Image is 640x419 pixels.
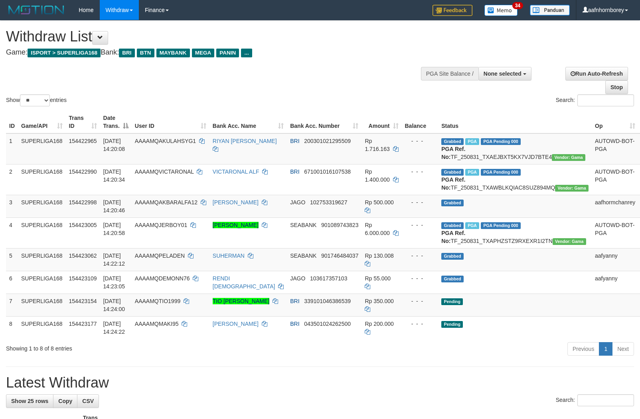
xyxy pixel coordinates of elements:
span: None selected [484,70,521,77]
span: Rp 6.000.000 [365,222,389,236]
span: JAGO [290,275,305,282]
a: Stop [605,80,628,94]
span: Vendor URL: https://trx31.1velocity.biz [555,185,589,192]
button: None selected [478,67,531,80]
span: Copy 102753319627 to clipboard [310,199,347,206]
input: Search: [577,94,634,106]
td: 8 [6,316,18,339]
div: - - - [405,274,435,282]
span: Rp 500.000 [365,199,393,206]
span: PGA Pending [481,169,521,176]
span: MEGA [192,49,215,57]
img: Feedback.jpg [433,5,472,16]
b: PGA Ref. No: [441,230,465,244]
span: [DATE] 14:20:46 [103,199,125,213]
span: Grabbed [441,222,464,229]
div: - - - [405,297,435,305]
span: 154423154 [69,298,97,304]
td: 7 [6,294,18,316]
img: MOTION_logo.png [6,4,67,16]
a: RIYAN [PERSON_NAME] [213,138,277,144]
span: Rp 350.000 [365,298,393,304]
span: Copy 671001016107538 to clipboard [304,168,351,175]
span: Rp 200.000 [365,321,393,327]
span: PANIN [216,49,239,57]
div: - - - [405,137,435,145]
td: aafhormchanrey [592,195,638,217]
span: Rp 55.000 [365,275,391,282]
td: 2 [6,164,18,195]
img: panduan.png [530,5,570,16]
label: Search: [556,394,634,406]
a: RENDI [DEMOGRAPHIC_DATA] [213,275,275,290]
td: SUPERLIGA168 [18,164,66,195]
span: Pending [441,321,463,328]
span: Vendor URL: https://trx31.1velocity.biz [552,154,585,161]
td: 4 [6,217,18,248]
span: [DATE] 14:23:05 [103,275,125,290]
a: [PERSON_NAME] [213,321,259,327]
h1: Latest Withdraw [6,375,634,391]
span: Copy 043501024262500 to clipboard [304,321,351,327]
th: Status [438,111,592,133]
span: AAAAMQJERBOY01 [135,222,188,228]
a: Copy [53,394,77,408]
span: Copy 901746484037 to clipboard [321,253,358,259]
select: Showentries [20,94,50,106]
span: 154422998 [69,199,97,206]
td: AUTOWD-BOT-PGA [592,217,638,248]
span: AAAAMQMAKI95 [135,321,179,327]
span: Grabbed [441,253,464,260]
th: Trans ID: activate to sort column ascending [66,111,100,133]
span: MAYBANK [156,49,190,57]
td: SUPERLIGA168 [18,316,66,339]
span: BRI [290,321,299,327]
a: [PERSON_NAME] [213,222,259,228]
span: 154422965 [69,138,97,144]
span: BTN [137,49,154,57]
span: 154422990 [69,168,97,175]
td: 5 [6,248,18,271]
span: AAAAMQVICTARONAL [135,168,194,175]
td: SUPERLIGA168 [18,217,66,248]
span: Grabbed [441,276,464,282]
th: Bank Acc. Name: activate to sort column ascending [209,111,287,133]
span: Grabbed [441,169,464,176]
a: 1 [599,342,612,356]
td: AUTOWD-BOT-PGA [592,164,638,195]
td: SUPERLIGA168 [18,248,66,271]
div: - - - [405,221,435,229]
span: Copy 103617357103 to clipboard [310,275,347,282]
td: SUPERLIGA168 [18,133,66,164]
a: TIO [PERSON_NAME] [213,298,269,304]
th: Game/API: activate to sort column ascending [18,111,66,133]
th: Balance [402,111,439,133]
a: CSV [77,394,99,408]
span: BRI [290,138,299,144]
td: SUPERLIGA168 [18,195,66,217]
div: - - - [405,320,435,328]
span: Vendor URL: https://trx31.1velocity.biz [553,238,586,245]
td: TF_250831_TXAPHZSTZ9RXEXR1I2TN [438,217,592,248]
span: BRI [290,298,299,304]
span: BRI [119,49,134,57]
td: SUPERLIGA168 [18,294,66,316]
span: SEABANK [290,253,316,259]
th: User ID: activate to sort column ascending [132,111,209,133]
th: Op: activate to sort column ascending [592,111,638,133]
span: PGA Pending [481,222,521,229]
td: 6 [6,271,18,294]
td: aafyanny [592,248,638,271]
span: Copy 901089743823 to clipboard [321,222,358,228]
h4: Game: Bank: [6,49,419,57]
span: Grabbed [441,200,464,206]
span: [DATE] 14:22:12 [103,253,125,267]
a: SUHERMAN [213,253,245,259]
span: Copy 200301021295509 to clipboard [304,138,351,144]
span: ... [241,49,252,57]
span: ISPORT > SUPERLIGA168 [28,49,101,57]
th: Date Trans.: activate to sort column descending [100,111,132,133]
label: Search: [556,94,634,106]
span: CSV [82,398,94,404]
b: PGA Ref. No: [441,146,465,160]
